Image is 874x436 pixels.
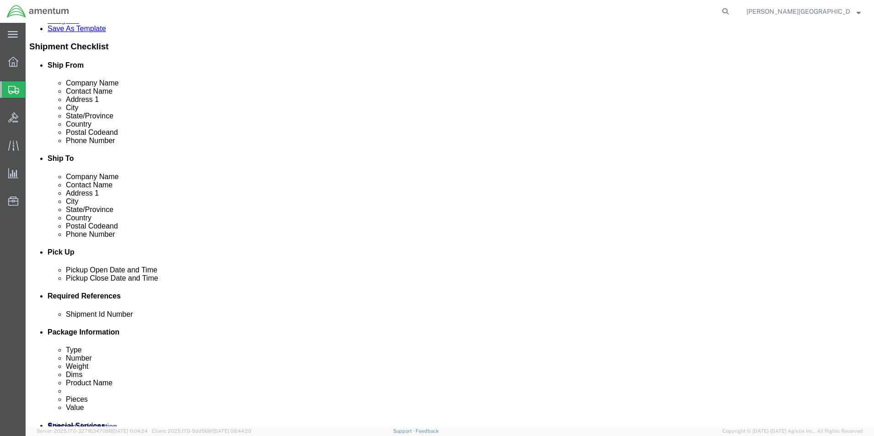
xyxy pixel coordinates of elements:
img: logo [6,5,69,18]
span: Client: 2025.17.0-5dd568f [152,428,251,434]
a: Support [393,428,416,434]
span: Server: 2025.17.0-327f6347098 [37,428,148,434]
span: [DATE] 11:04:24 [112,428,148,434]
span: Copyright © [DATE]-[DATE] Agistix Inc., All Rights Reserved [722,427,863,435]
a: Feedback [416,428,439,434]
iframe: FS Legacy Container [26,23,874,426]
button: [PERSON_NAME][GEOGRAPHIC_DATA] [746,6,861,17]
span: [DATE] 08:44:20 [213,428,251,434]
span: ROMAN TRUJILLO [746,6,850,16]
